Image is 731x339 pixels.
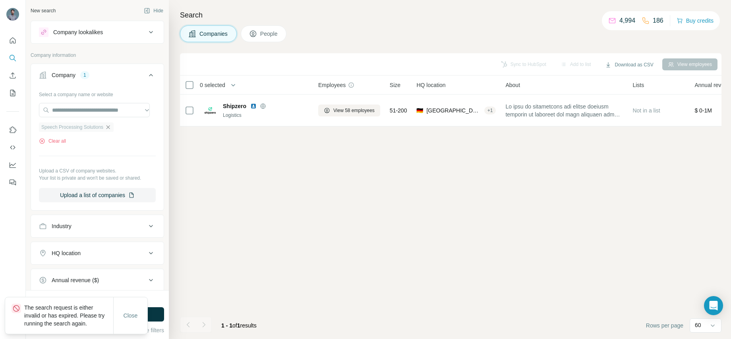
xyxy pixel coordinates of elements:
[118,308,143,323] button: Close
[52,71,75,79] div: Company
[200,81,225,89] span: 0 selected
[52,249,81,257] div: HQ location
[39,174,156,182] p: Your list is private and won't be saved or shared.
[318,105,380,116] button: View 58 employees
[250,103,257,109] img: LinkedIn logo
[31,23,164,42] button: Company lookalikes
[599,59,659,71] button: Download as CSV
[223,102,246,110] span: Shipzero
[52,276,99,284] div: Annual revenue ($)
[31,52,164,59] p: Company information
[124,312,138,320] span: Close
[6,158,19,172] button: Dashboard
[52,222,72,230] div: Industry
[677,15,714,26] button: Buy credits
[694,107,712,114] span: $ 0-1M
[484,107,496,114] div: + 1
[6,140,19,155] button: Use Surfe API
[31,217,164,236] button: Industry
[318,81,346,89] span: Employees
[221,322,232,329] span: 1 - 1
[333,107,375,114] span: View 58 employees
[39,188,156,202] button: Upload a list of companies
[180,10,721,21] h4: Search
[199,30,228,38] span: Companies
[416,81,445,89] span: HQ location
[39,88,156,98] div: Select a company name or website
[39,138,66,145] button: Clear all
[221,322,257,329] span: results
[237,322,240,329] span: 1
[6,175,19,190] button: Feedback
[646,322,683,329] span: Rows per page
[6,33,19,48] button: Quick start
[232,322,237,329] span: of
[704,296,723,315] div: Open Intercom Messenger
[505,103,623,118] span: Lo ipsu do sitametcons adi elitse doeiusm temporin ut laboreet dol magn aliquaen adm veniamquisn ...
[6,86,19,100] button: My lists
[31,244,164,263] button: HQ location
[260,30,278,38] span: People
[390,81,400,89] span: Size
[426,107,481,114] span: [GEOGRAPHIC_DATA], [GEOGRAPHIC_DATA]
[632,107,660,114] span: Not in a list
[138,5,169,17] button: Hide
[24,304,113,327] p: The search request is either invalid or has expired. Please try running the search again.
[66,295,130,302] div: 1880 search results remaining
[204,104,217,117] img: Logo of Shipzero
[505,81,520,89] span: About
[41,124,103,131] span: Speech Processing Solutions
[695,321,701,329] p: 60
[390,107,407,114] span: 51-200
[6,68,19,83] button: Enrich CSV
[6,8,19,21] img: Avatar
[80,72,89,79] div: 1
[31,271,164,290] button: Annual revenue ($)
[632,81,644,89] span: Lists
[31,7,56,14] div: New search
[39,167,156,174] p: Upload a CSV of company websites.
[31,66,164,88] button: Company1
[6,123,19,137] button: Use Surfe on LinkedIn
[6,51,19,65] button: Search
[53,28,103,36] div: Company lookalikes
[653,16,663,25] p: 186
[619,16,635,25] p: 4,994
[223,112,309,119] div: Logistics
[416,107,423,114] span: 🇩🇪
